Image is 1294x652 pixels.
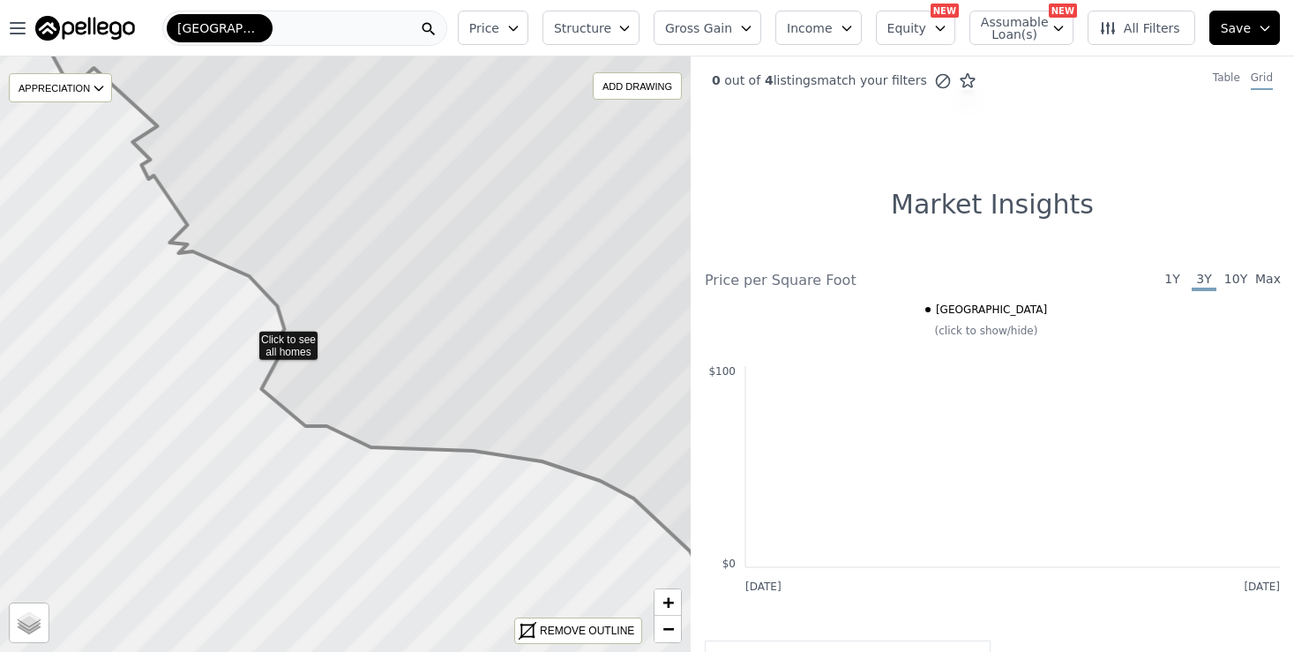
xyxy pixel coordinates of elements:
[787,19,833,37] span: Income
[1255,270,1280,291] span: Max
[654,616,681,642] a: Zoom out
[542,11,640,45] button: Structure
[1088,11,1195,45] button: All Filters
[887,19,926,37] span: Equity
[1209,11,1280,45] button: Save
[662,618,674,640] span: −
[1221,19,1251,37] span: Save
[1244,581,1280,593] text: [DATE]
[1192,270,1216,291] span: 3Y
[931,4,959,18] div: NEW
[969,11,1073,45] button: Assumable Loan(s)
[9,73,112,102] div: APPRECIATION
[1049,4,1077,18] div: NEW
[981,16,1037,41] span: Assumable Loan(s)
[469,19,499,37] span: Price
[891,189,1094,221] h1: Market Insights
[662,591,674,613] span: +
[177,19,262,37] span: [GEOGRAPHIC_DATA]
[708,365,736,378] text: $100
[1213,71,1240,90] div: Table
[745,581,782,593] text: [DATE]
[936,303,1047,317] span: [GEOGRAPHIC_DATA]
[760,73,774,87] span: 4
[1223,270,1248,291] span: 10Y
[817,71,927,89] span: match your filters
[665,19,732,37] span: Gross Gain
[712,73,721,87] span: 0
[722,558,736,570] text: $0
[1099,19,1180,37] span: All Filters
[554,19,610,37] span: Structure
[775,11,862,45] button: Income
[705,270,992,291] div: Price per Square Foot
[692,324,1280,338] div: (click to show/hide)
[35,16,135,41] img: Pellego
[458,11,528,45] button: Price
[1160,270,1185,291] span: 1Y
[876,11,955,45] button: Equity
[540,623,634,639] div: REMOVE OUTLINE
[691,71,976,90] div: out of listings
[10,603,49,642] a: Layers
[654,589,681,616] a: Zoom in
[1251,71,1273,90] div: Grid
[654,11,761,45] button: Gross Gain
[594,73,681,99] div: ADD DRAWING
